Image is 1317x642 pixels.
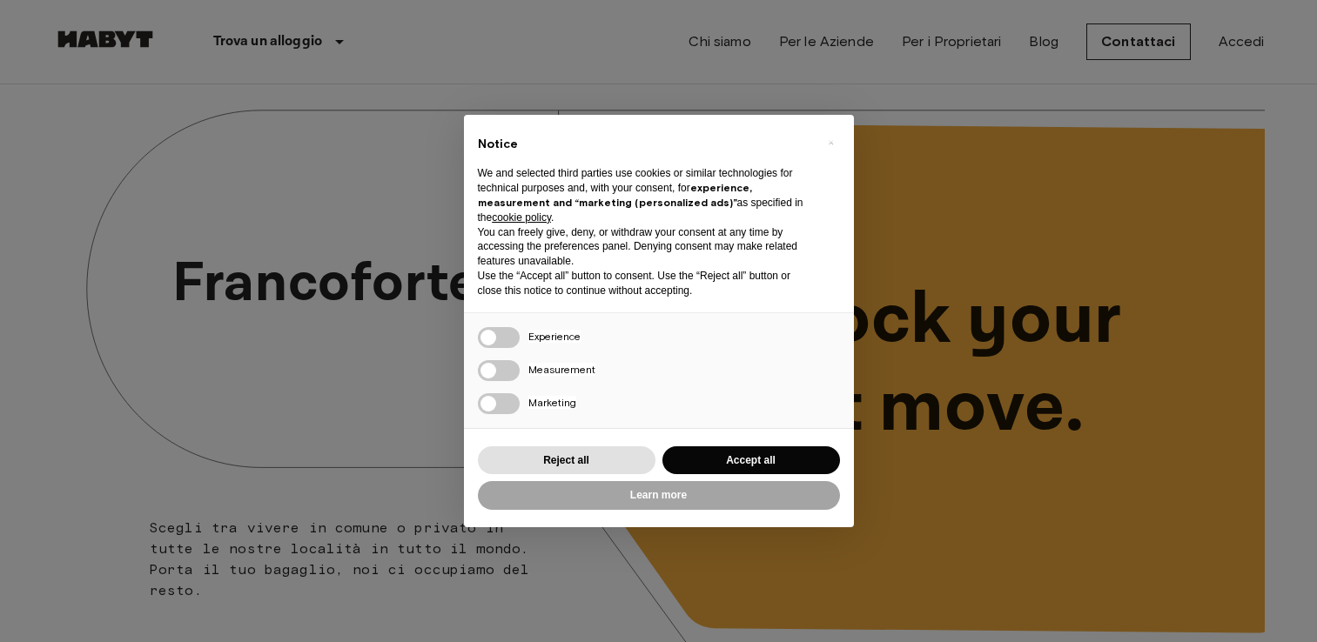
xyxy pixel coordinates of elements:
[528,330,581,343] span: Experience
[528,396,576,409] span: Marketing
[478,166,812,224] p: We and selected third parties use cookies or similar technologies for technical purposes and, wit...
[662,446,840,475] button: Accept all
[478,481,840,510] button: Learn more
[828,132,834,153] span: ×
[478,446,655,475] button: Reject all
[478,181,752,209] strong: experience, measurement and “marketing (personalized ads)”
[478,136,812,153] h2: Notice
[478,225,812,269] p: You can freely give, deny, or withdraw your consent at any time by accessing the preferences pane...
[492,211,551,224] a: cookie policy
[478,269,812,298] p: Use the “Accept all” button to consent. Use the “Reject all” button or close this notice to conti...
[528,363,595,376] span: Measurement
[817,129,845,157] button: Close this notice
